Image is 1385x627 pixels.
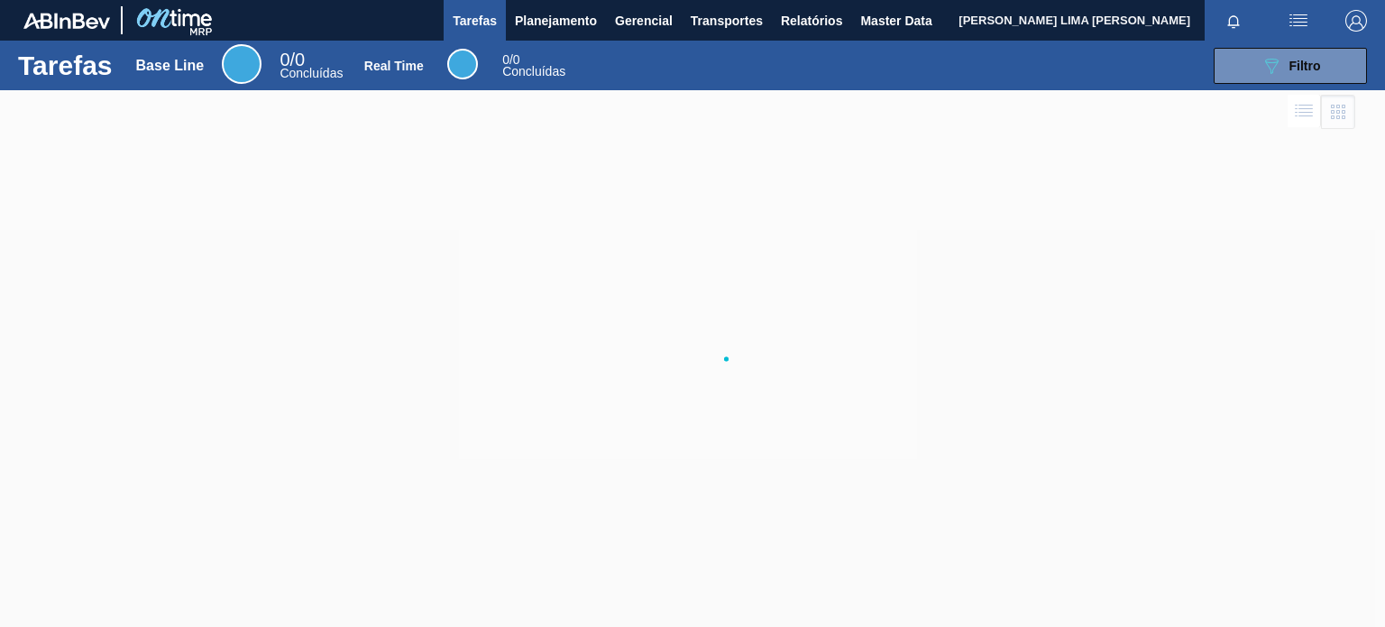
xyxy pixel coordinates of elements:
[1288,10,1309,32] img: userActions
[502,54,565,78] div: Real Time
[1205,8,1262,33] button: Notificações
[691,10,763,32] span: Transportes
[136,58,205,74] div: Base Line
[502,64,565,78] span: Concluídas
[515,10,597,32] span: Planejamento
[280,50,305,69] span: / 0
[502,52,509,67] span: 0
[280,66,343,80] span: Concluídas
[222,44,261,84] div: Base Line
[615,10,673,32] span: Gerencial
[280,52,343,79] div: Base Line
[280,50,289,69] span: 0
[18,55,113,76] h1: Tarefas
[23,13,110,29] img: TNhmsLtSVTkK8tSr43FrP2fwEKptu5GPRR3wAAAABJRU5ErkJggg==
[447,49,478,79] div: Real Time
[860,10,931,32] span: Master Data
[364,59,424,73] div: Real Time
[1289,59,1321,73] span: Filtro
[1345,10,1367,32] img: Logout
[781,10,842,32] span: Relatórios
[453,10,497,32] span: Tarefas
[502,52,519,67] span: / 0
[1214,48,1367,84] button: Filtro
